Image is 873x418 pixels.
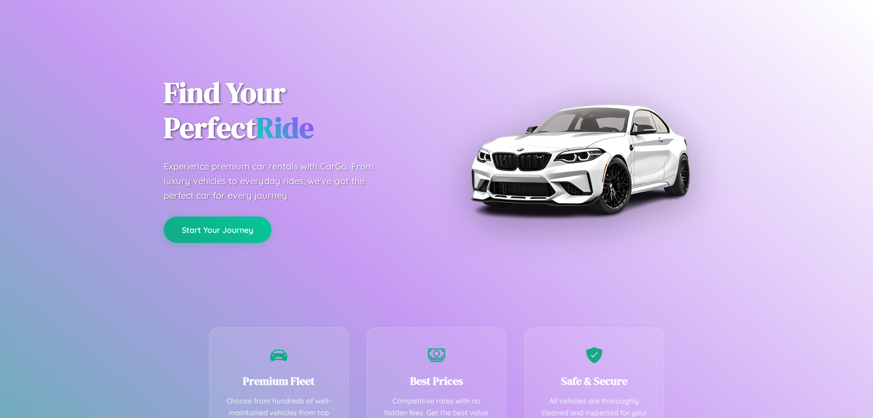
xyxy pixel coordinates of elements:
[164,159,391,203] p: Experience premium car rentals with CarGo. From luxury vehicles to everyday rides, we've got the ...
[164,217,271,243] button: Start Your Journey
[223,373,335,388] h3: Premium Fleet
[381,373,492,388] h3: Best Prices
[466,45,693,273] img: Premium BMW car rental vehicle
[538,373,650,388] h3: Safe & Secure
[256,108,314,147] span: Ride
[164,76,423,146] h1: Find Your Perfect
